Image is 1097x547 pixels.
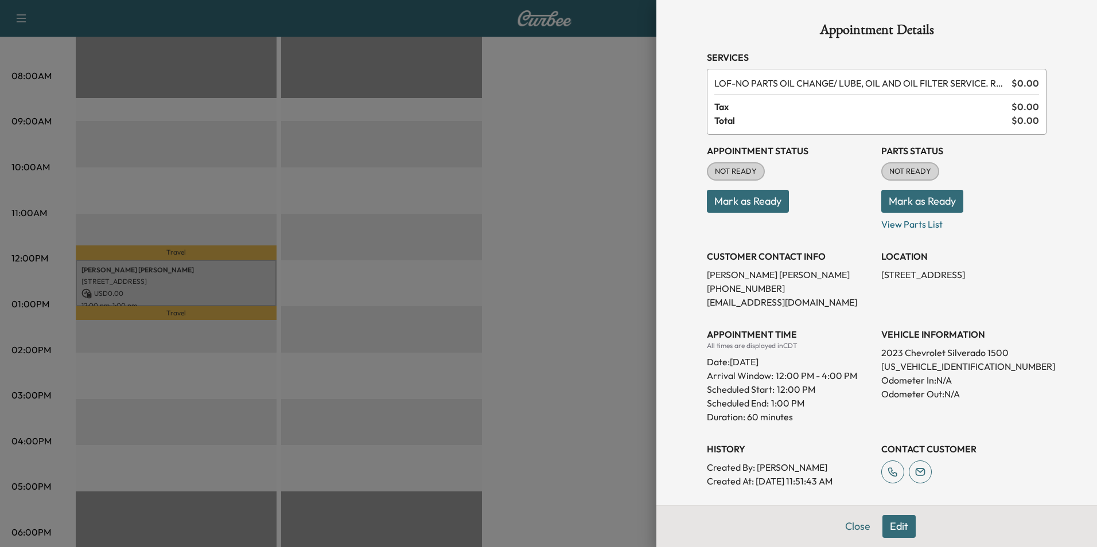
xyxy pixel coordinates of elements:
button: Mark as Ready [707,190,789,213]
button: Close [838,515,878,538]
h3: LOCATION [881,249,1047,263]
p: Created By : [PERSON_NAME] [707,460,872,474]
p: Created At : [DATE] 11:51:43 AM [707,474,872,488]
p: 12:00 PM [777,382,815,396]
h3: CONTACT CUSTOMER [881,442,1047,456]
p: Odometer In: N/A [881,373,1047,387]
span: $ 0.00 [1012,76,1039,90]
span: NO PARTS OIL CHANGE/ LUBE, OIL AND OIL FILTER SERVICE. RESET OIL LIFE MONITOR. HAZARDOUS WASTE FE... [714,76,1007,90]
p: Odometer Out: N/A [881,387,1047,401]
h1: Appointment Details [707,23,1047,41]
span: Total [714,114,1012,127]
span: $ 0.00 [1012,100,1039,114]
span: NOT READY [708,166,764,177]
div: All times are displayed in CDT [707,341,872,350]
p: Scheduled Start: [707,382,775,396]
span: 12:00 PM - 4:00 PM [776,369,857,382]
h3: CUSTOMER CONTACT INFO [707,249,872,263]
h3: Services [707,50,1047,64]
p: [US_VEHICLE_IDENTIFICATION_NUMBER] [881,360,1047,373]
h3: Appointment Status [707,144,872,158]
h3: History [707,442,872,456]
h3: VEHICLE INFORMATION [881,327,1047,341]
p: Scheduled End: [707,396,769,410]
p: 1:00 PM [771,396,804,410]
p: [PERSON_NAME] [PERSON_NAME] [707,268,872,282]
button: Edit [882,515,916,538]
p: Duration: 60 minutes [707,410,872,424]
span: Tax [714,100,1012,114]
h3: APPOINTMENT TIME [707,327,872,341]
div: Date: [DATE] [707,350,872,369]
span: $ 0.00 [1012,114,1039,127]
span: NOT READY [882,166,938,177]
h3: Parts Status [881,144,1047,158]
p: [PHONE_NUMBER] [707,282,872,295]
button: Mark as Ready [881,190,963,213]
p: [STREET_ADDRESS] [881,268,1047,282]
p: Arrival Window: [707,369,872,382]
p: View Parts List [881,213,1047,231]
p: 2023 Chevrolet Silverado 1500 [881,346,1047,360]
p: [EMAIL_ADDRESS][DOMAIN_NAME] [707,295,872,309]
